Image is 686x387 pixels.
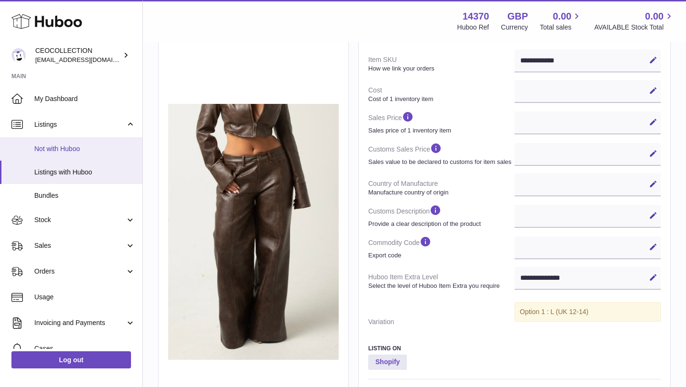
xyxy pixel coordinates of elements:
a: 0.00 AVAILABLE Stock Total [594,10,675,32]
span: Stock [34,215,125,224]
img: B4DC9B63-8596-41BB-BA4C-50B5CEE376D8.png [168,104,339,360]
div: Currency [501,23,528,32]
span: AVAILABLE Stock Total [594,23,675,32]
a: Log out [11,351,131,368]
strong: 14370 [463,10,489,23]
strong: How we link your orders [368,64,512,73]
dt: Huboo Item Extra Level [368,269,514,294]
strong: Sales value to be declared to customs for item sales [368,158,512,166]
dt: Sales Price [368,107,514,138]
div: Huboo Ref [457,23,489,32]
a: 0.00 Total sales [540,10,582,32]
span: Total sales [540,23,582,32]
strong: GBP [507,10,528,23]
dt: Variation [368,314,514,330]
strong: Shopify [368,355,407,370]
span: 0.00 [645,10,664,23]
div: Option 1 : L (UK 12-14) [514,302,661,322]
dt: Customs Sales Price [368,138,514,170]
span: Listings with Huboo [34,168,135,177]
span: Listings [34,120,125,129]
strong: Export code [368,251,512,260]
strong: Manufacture country of origin [368,188,512,197]
strong: Select the level of Huboo Item Extra you require [368,282,512,290]
span: Sales [34,241,125,250]
span: Invoicing and Payments [34,318,125,327]
span: [EMAIL_ADDRESS][DOMAIN_NAME] [35,56,140,63]
span: My Dashboard [34,94,135,103]
dt: Country of Manufacture [368,175,514,200]
span: Usage [34,293,135,302]
img: jferguson@ceocollection.co.uk [11,48,26,62]
span: Orders [34,267,125,276]
span: Not with Huboo [34,144,135,153]
dt: Commodity Code [368,232,514,263]
dt: Cost [368,82,514,107]
span: 0.00 [553,10,572,23]
strong: Sales price of 1 inventory item [368,126,512,135]
strong: Cost of 1 inventory item [368,95,512,103]
dt: Customs Description [368,200,514,232]
span: Bundles [34,191,135,200]
span: Cases [34,344,135,353]
strong: Provide a clear description of the product [368,220,512,228]
dt: Item SKU [368,51,514,76]
h3: Listing On [368,345,661,352]
div: CEOCOLLECTION [35,46,121,64]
